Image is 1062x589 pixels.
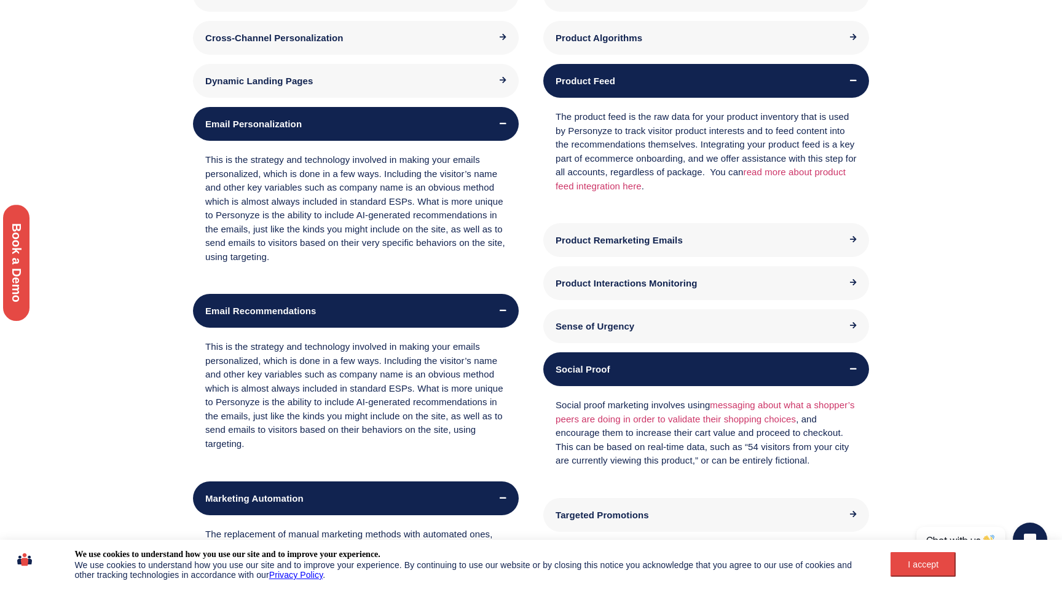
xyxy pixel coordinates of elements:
[556,76,615,86] span: Product Feed
[556,278,698,288] span: Product Interactions Monitoring
[205,33,344,43] span: Cross-Channel Personalization
[556,364,610,374] span: Social Proof
[205,341,503,449] span: This is the strategy and technology involved in making your emails personalized, which is done in...
[74,549,380,560] div: We use cookies to understand how you use our site and to improve your experience.
[74,560,859,580] div: We use cookies to understand how you use our site and to improve your experience. By continuing t...
[205,76,313,86] span: Dynamic Landing Pages
[205,306,316,316] span: Email Recommendations
[556,167,846,191] a: read more about product feed integration here
[205,493,304,504] span: Marketing Automation
[891,552,956,577] button: I accept
[556,235,683,245] span: Product Remarketing Emails
[556,321,634,331] span: Sense of Urgency
[205,119,302,129] span: Email Personalization
[898,559,948,569] div: I accept
[556,110,857,193] p: The product feed is the raw data for your product inventory that is used by Personyze to track vi...
[556,400,855,424] a: messaging about what a shopper’s peers are doing in order to validate their shopping choices
[556,33,642,43] span: Product Algorithms
[556,510,649,520] span: Targeted Promotions
[205,154,505,262] span: This is the strategy and technology involved in making your emails personalized, which is done in...
[269,570,323,580] a: Privacy Policy
[17,549,32,570] img: icon
[556,398,857,468] p: Social proof marketing involves using , and encourage them to increase their cart value and proce...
